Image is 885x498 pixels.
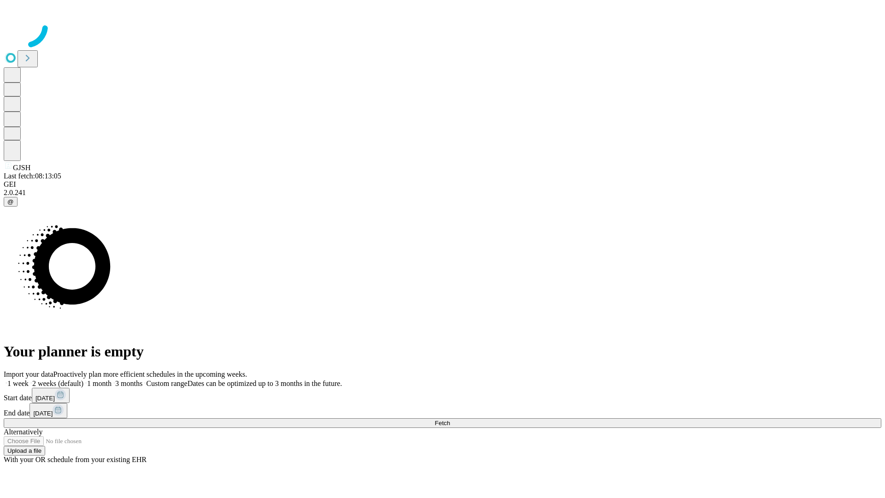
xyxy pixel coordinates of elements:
[4,446,45,456] button: Upload a file
[87,379,112,387] span: 1 month
[4,456,147,463] span: With your OR schedule from your existing EHR
[4,197,18,207] button: @
[53,370,247,378] span: Proactively plan more efficient schedules in the upcoming weeks.
[4,189,881,197] div: 2.0.241
[33,410,53,417] span: [DATE]
[4,388,881,403] div: Start date
[4,418,881,428] button: Fetch
[4,370,53,378] span: Import your data
[4,180,881,189] div: GEI
[13,164,30,172] span: GJSH
[4,172,61,180] span: Last fetch: 08:13:05
[7,198,14,205] span: @
[7,379,29,387] span: 1 week
[32,379,83,387] span: 2 weeks (default)
[4,428,42,436] span: Alternatively
[35,395,55,402] span: [DATE]
[146,379,187,387] span: Custom range
[115,379,142,387] span: 3 months
[435,420,450,427] span: Fetch
[29,403,67,418] button: [DATE]
[188,379,342,387] span: Dates can be optimized up to 3 months in the future.
[32,388,70,403] button: [DATE]
[4,343,881,360] h1: Your planner is empty
[4,403,881,418] div: End date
